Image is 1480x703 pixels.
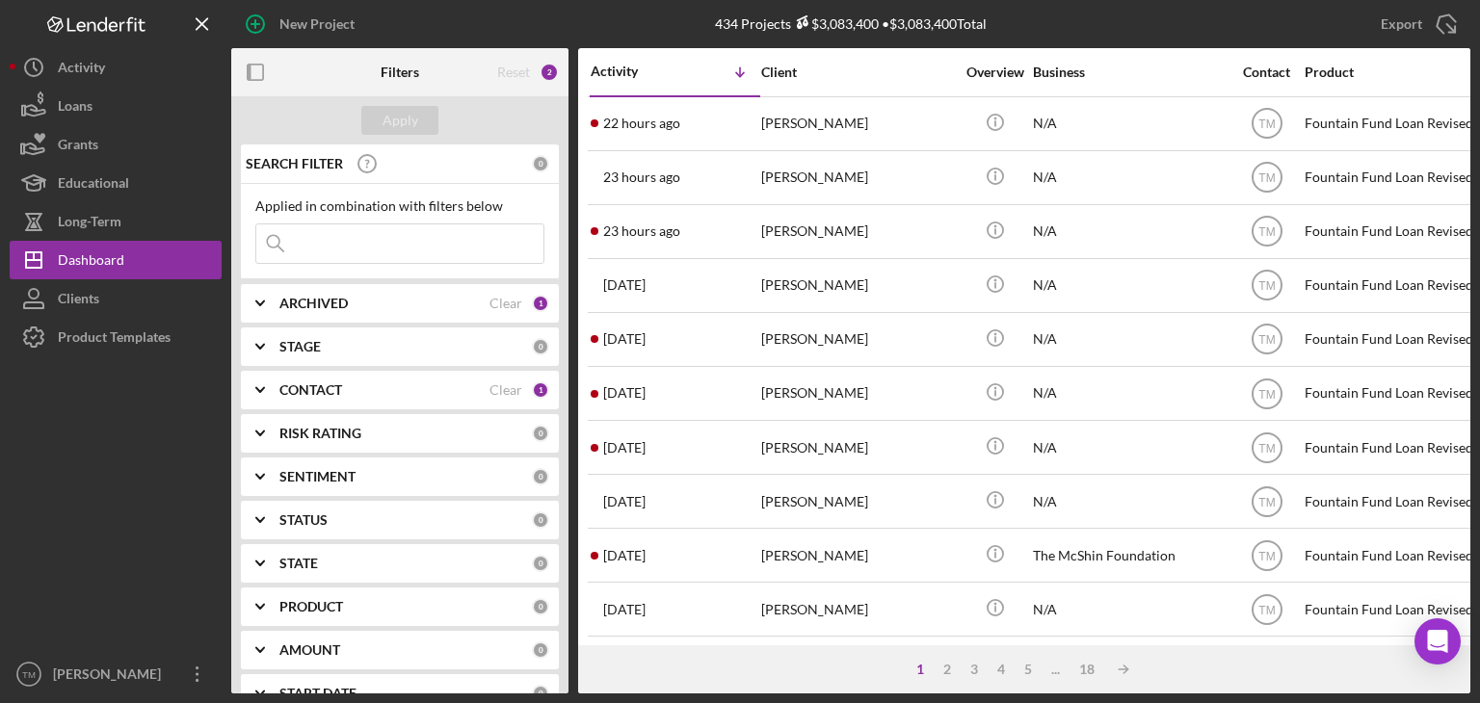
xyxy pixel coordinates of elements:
[497,65,530,80] div: Reset
[58,279,99,323] div: Clients
[934,662,961,677] div: 2
[58,241,124,284] div: Dashboard
[279,296,348,311] b: ARCHIVED
[1033,530,1226,581] div: The McShin Foundation
[791,15,879,32] div: $3,083,400
[1258,603,1275,616] text: TM
[603,277,646,293] time: 2025-08-27 20:43
[1033,152,1226,203] div: N/A
[715,15,987,32] div: 434 Projects • $3,083,400 Total
[279,556,318,571] b: STATE
[255,198,544,214] div: Applied in combination with filters below
[279,382,342,398] b: CONTACT
[58,318,171,361] div: Product Templates
[1258,441,1275,455] text: TM
[1033,65,1226,80] div: Business
[10,202,222,241] button: Long-Term
[1033,422,1226,473] div: N/A
[1033,98,1226,149] div: N/A
[1033,476,1226,527] div: N/A
[381,65,419,80] b: Filters
[48,655,173,698] div: [PERSON_NAME]
[10,279,222,318] a: Clients
[10,87,222,125] a: Loans
[532,511,549,529] div: 0
[1042,662,1070,677] div: ...
[1033,260,1226,311] div: N/A
[383,106,418,135] div: Apply
[532,381,549,399] div: 1
[10,48,222,87] button: Activity
[1258,495,1275,508] text: TM
[1361,5,1470,43] button: Export
[1258,333,1275,347] text: TM
[591,64,675,79] div: Activity
[761,98,954,149] div: [PERSON_NAME]
[246,156,343,171] b: SEARCH FILTER
[1258,549,1275,562] text: TM
[1381,5,1422,43] div: Export
[1258,387,1275,401] text: TM
[532,295,549,312] div: 1
[761,584,954,635] div: [PERSON_NAME]
[603,116,680,131] time: 2025-09-02 17:13
[279,426,361,441] b: RISK RATING
[1414,618,1461,664] div: Open Intercom Messenger
[489,296,522,311] div: Clear
[603,494,646,509] time: 2025-08-25 15:45
[279,686,357,701] b: START DATE
[761,476,954,527] div: [PERSON_NAME]
[761,530,954,581] div: [PERSON_NAME]
[58,125,98,169] div: Grants
[761,638,954,689] div: [PERSON_NAME]
[1230,65,1303,80] div: Contact
[279,599,343,614] b: PRODUCT
[361,106,438,135] button: Apply
[532,555,549,572] div: 0
[279,512,328,528] b: STATUS
[279,339,321,354] b: STAGE
[532,468,549,485] div: 0
[603,169,680,185] time: 2025-09-02 16:32
[231,5,374,43] button: New Project
[10,241,222,279] button: Dashboard
[961,662,988,677] div: 3
[279,5,355,43] div: New Project
[603,331,646,347] time: 2025-08-27 16:03
[1070,662,1104,677] div: 18
[1033,206,1226,257] div: N/A
[761,368,954,419] div: [PERSON_NAME]
[1258,225,1275,239] text: TM
[10,318,222,356] button: Product Templates
[279,642,340,658] b: AMOUNT
[58,164,129,207] div: Educational
[761,422,954,473] div: [PERSON_NAME]
[988,662,1015,677] div: 4
[761,314,954,365] div: [PERSON_NAME]
[603,602,646,617] time: 2025-08-20 15:37
[1033,584,1226,635] div: N/A
[532,425,549,442] div: 0
[10,125,222,164] a: Grants
[532,641,549,659] div: 0
[1258,171,1275,185] text: TM
[489,382,522,398] div: Clear
[761,206,954,257] div: [PERSON_NAME]
[58,202,121,246] div: Long-Term
[1033,638,1226,689] div: N/A
[1258,279,1275,293] text: TM
[1033,314,1226,365] div: N/A
[1258,117,1275,131] text: TM
[532,338,549,355] div: 0
[10,164,222,202] button: Educational
[603,440,646,456] time: 2025-08-26 01:39
[10,655,222,693] button: TM[PERSON_NAME]
[532,685,549,702] div: 0
[532,598,549,615] div: 0
[907,662,934,677] div: 1
[761,65,954,80] div: Client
